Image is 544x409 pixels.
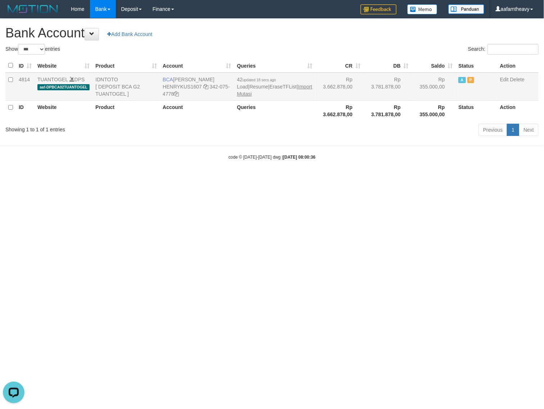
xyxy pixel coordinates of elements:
[363,59,412,73] th: DB: activate to sort column ascending
[448,4,484,14] img: panduan.png
[249,84,268,90] a: Resume
[488,44,539,55] input: Search:
[163,84,202,90] a: HENRYKUS1607
[467,77,475,83] span: Paused
[455,100,497,121] th: Status
[228,155,316,160] small: code © [DATE]-[DATE] dwg |
[363,73,412,101] td: Rp 3.781.878,00
[92,73,160,101] td: IDNTOTO [ DEPOSIT BCA G2 TUANTOGEL ]
[237,77,312,97] span: | | |
[315,59,363,73] th: CR: activate to sort column ascending
[16,59,35,73] th: ID: activate to sort column ascending
[37,84,90,90] span: aaf-DPBCA02TUANTOGEL
[283,155,316,160] strong: [DATE] 08:00:36
[412,73,456,101] td: Rp 355.000,00
[500,77,509,82] a: Edit
[203,84,208,90] a: Copy HENRYKUS1607 to clipboard
[5,26,539,40] h1: Bank Account
[5,123,221,133] div: Showing 1 to 1 of 1 entries
[234,100,315,121] th: Queries
[92,59,160,73] th: Product: activate to sort column ascending
[237,77,276,82] span: 42
[497,100,539,121] th: Action
[507,124,519,136] a: 1
[37,77,68,82] a: TUANTOGEL
[497,59,539,73] th: Action
[455,59,497,73] th: Status
[3,3,24,24] button: Open LiveChat chat widget
[315,100,363,121] th: Rp 3.662.878,00
[361,4,396,14] img: Feedback.jpg
[242,78,276,82] span: updated 18 secs ago
[92,100,160,121] th: Product
[458,77,466,83] span: Active
[510,77,525,82] a: Delete
[35,100,92,121] th: Website
[16,73,35,101] td: 4814
[163,77,173,82] span: BCA
[174,91,179,97] a: Copy 3420754778 to clipboard
[237,84,312,97] a: Import Mutasi
[479,124,507,136] a: Previous
[237,84,248,90] a: Load
[160,73,234,101] td: [PERSON_NAME] 342-075-4778
[160,100,234,121] th: Account
[35,73,92,101] td: DPS
[412,100,456,121] th: Rp 355.000,00
[234,59,315,73] th: Queries: activate to sort column ascending
[160,59,234,73] th: Account: activate to sort column ascending
[363,100,412,121] th: Rp 3.781.878,00
[468,44,539,55] label: Search:
[407,4,438,14] img: Button%20Memo.svg
[103,28,157,40] a: Add Bank Account
[16,100,35,121] th: ID
[5,44,60,55] label: Show entries
[315,73,363,101] td: Rp 3.662.878,00
[5,4,60,14] img: MOTION_logo.png
[35,59,92,73] th: Website: activate to sort column ascending
[412,59,456,73] th: Saldo: activate to sort column ascending
[18,44,45,55] select: Showentries
[269,84,296,90] a: EraseTFList
[519,124,539,136] a: Next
